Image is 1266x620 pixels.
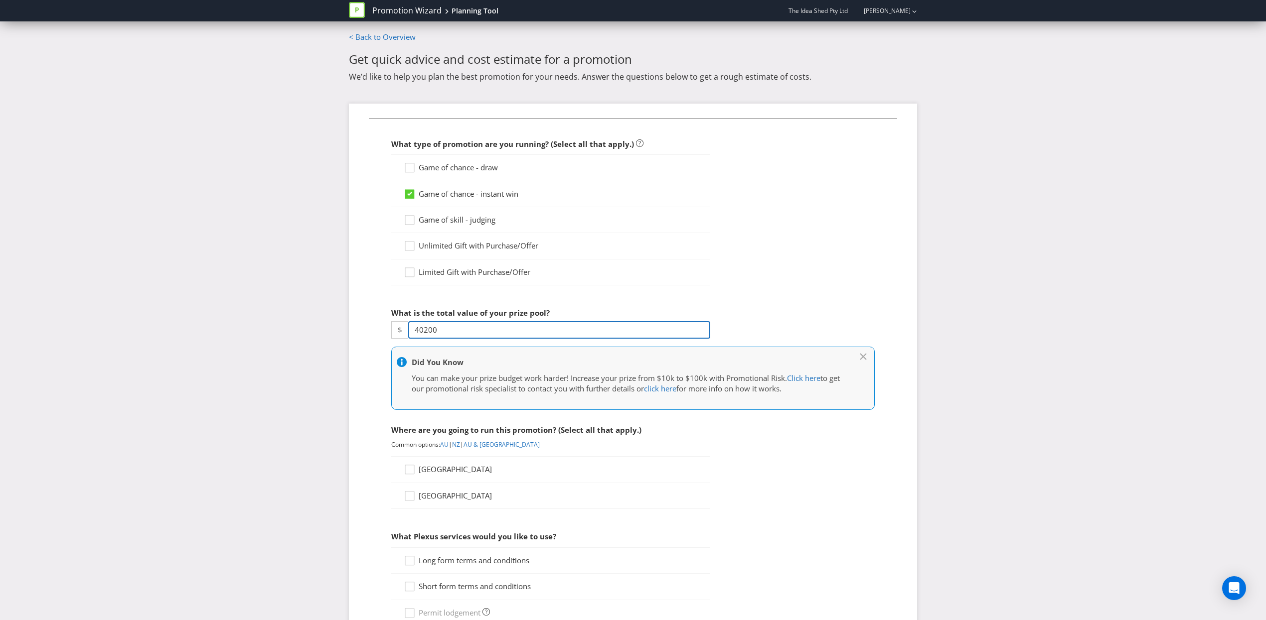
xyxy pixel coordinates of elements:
span: Short form terms and conditions [419,581,531,591]
span: [GEOGRAPHIC_DATA] [419,491,492,500]
span: | [460,440,464,449]
span: You can make your prize budget work harder! Increase your prize from $10k to $100k with Promotion... [412,373,787,383]
a: NZ [452,440,460,449]
div: Where are you going to run this promotion? (Select all that apply.) [391,420,710,440]
span: The Idea Shed Pty Ltd [789,6,848,15]
a: [PERSON_NAME] [854,6,911,15]
span: Unlimited Gift with Purchase/Offer [419,241,538,250]
span: | [449,440,452,449]
span: Long form terms and conditions [419,555,529,565]
div: Planning Tool [452,6,498,16]
span: to get our promotional risk specialist to contact you with further details or [412,373,840,393]
a: Promotion Wizard [372,5,442,16]
span: Permit lodgement [419,608,480,618]
span: [GEOGRAPHIC_DATA] [419,464,492,474]
h2: Get quick advice and cost estimate for a promotion [349,53,917,66]
span: for more info on how it works. [676,383,782,393]
a: click here [644,383,676,393]
a: AU & [GEOGRAPHIC_DATA] [464,440,540,449]
span: What is the total value of your prize pool? [391,308,550,318]
a: < Back to Overview [349,32,416,42]
div: Open Intercom Messenger [1222,576,1246,600]
span: $ [391,321,408,339]
span: What Plexus services would you like to use? [391,531,556,541]
span: Game of chance - draw [419,162,498,172]
p: We’d like to help you plan the best promotion for your needs. Answer the questions below to get a... [349,71,917,82]
a: AU [440,440,449,449]
span: Game of chance - instant win [419,189,518,199]
span: Game of skill - judging [419,215,495,225]
span: Limited Gift with Purchase/Offer [419,267,530,277]
span: Common options: [391,440,440,449]
a: Click here [787,373,820,383]
span: What type of promotion are you running? (Select all that apply.) [391,139,634,149]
